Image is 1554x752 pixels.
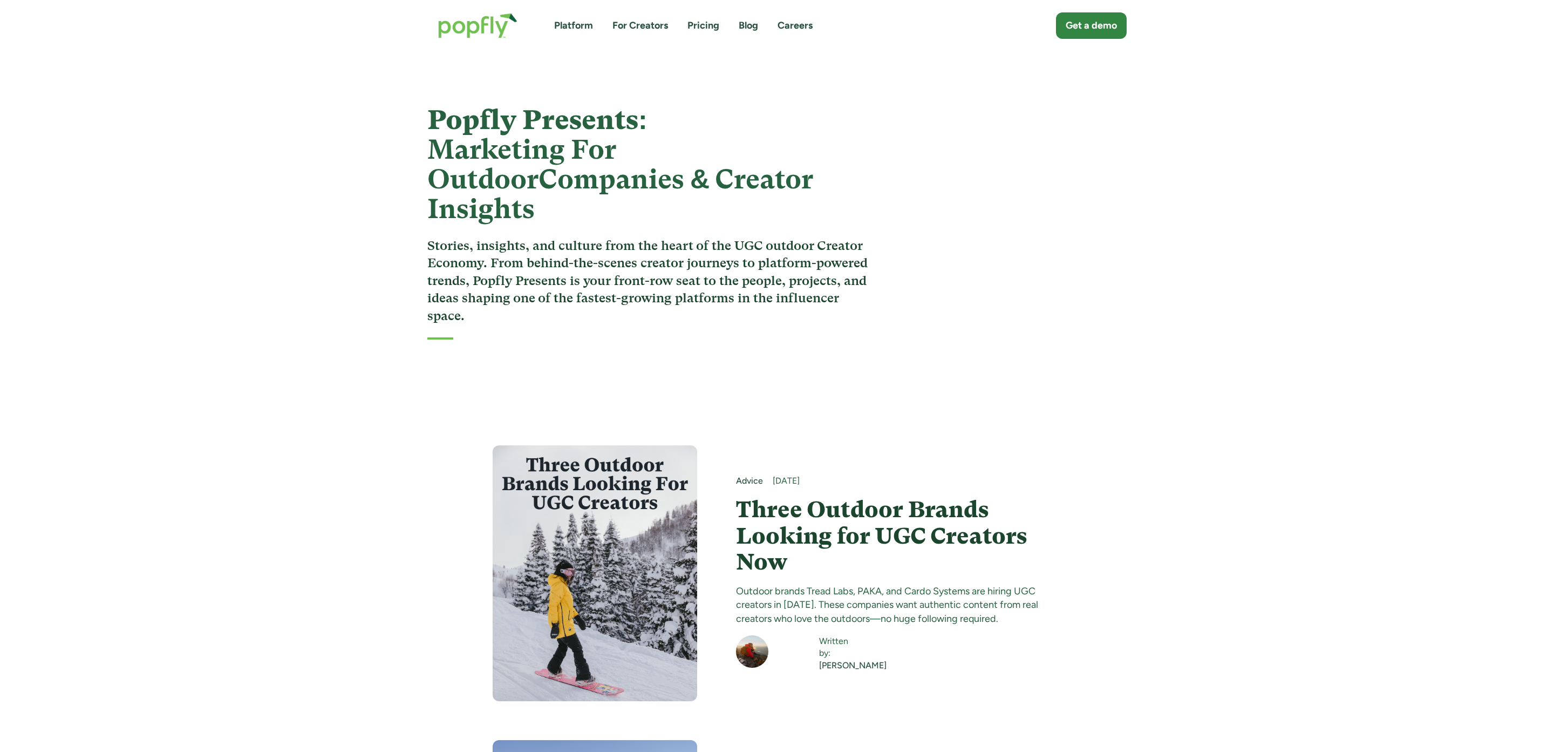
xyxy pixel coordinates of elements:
a: home [427,2,528,49]
a: Platform [554,19,593,32]
h1: Popfly Presents: [427,105,875,224]
a: Get a demo [1056,12,1127,39]
a: [PERSON_NAME] [819,660,1062,672]
div: Get a demo [1066,19,1117,32]
strong: Marketing For Outdoor [427,134,616,195]
h3: Stories, insights, and culture from the heart of the UGC outdoor Creator Economy. From behind-the... [427,237,875,324]
a: For Creators [612,19,668,32]
strong: Companies & Creator Insights [427,164,813,225]
a: Careers [778,19,813,32]
a: Three Outdoor Brands Looking for UGC Creators Now [736,497,1062,575]
a: Blog [739,19,758,32]
div: Written by: [819,635,1062,660]
div: Outdoor brands Tread Labs, PAKA, and Cardo Systems are hiring UGC creators in [DATE]. These compa... [736,585,1062,626]
a: Advice [736,475,763,487]
div: [DATE] [773,475,1062,487]
a: Pricing [687,19,719,32]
